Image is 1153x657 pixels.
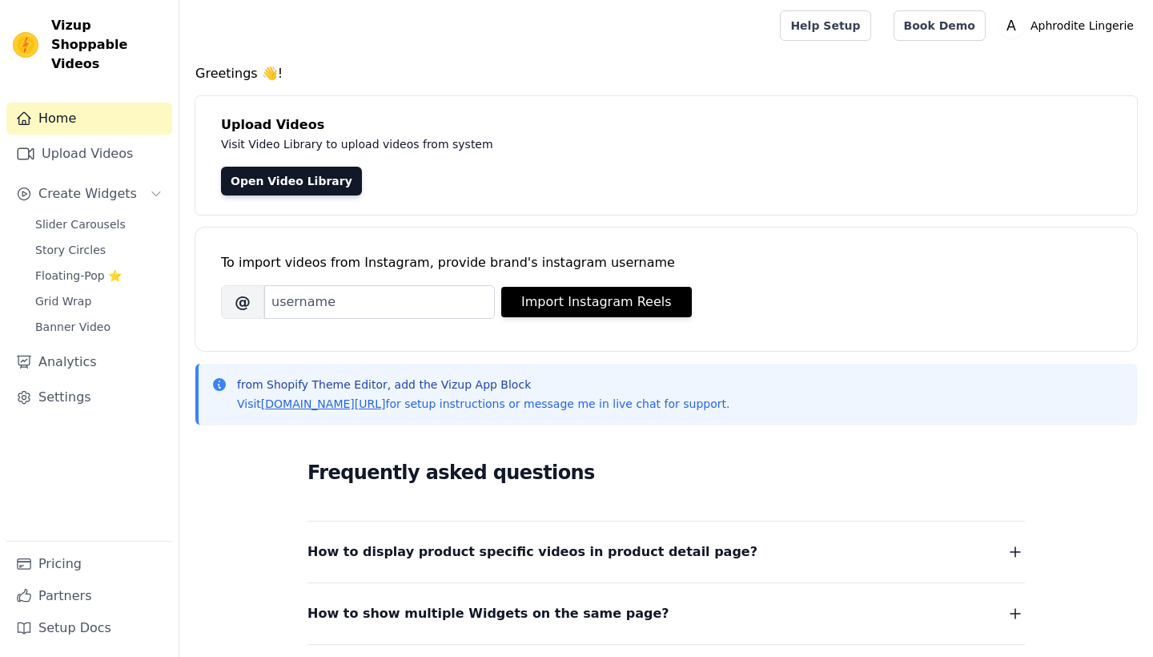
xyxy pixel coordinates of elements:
[501,287,692,317] button: Import Instagram Reels
[6,103,172,135] a: Home
[307,457,1025,489] h2: Frequently asked questions
[195,64,1137,83] h4: Greetings 👋!
[237,377,729,393] p: from Shopify Theme Editor, add the Vizup App Block
[51,16,166,74] span: Vizup Shoppable Videos
[307,541,1025,563] button: How to display product specific videos in product detail page?
[6,612,172,644] a: Setup Docs
[307,603,1025,625] button: How to show multiple Widgets on the same page?
[26,316,172,338] a: Banner Video
[26,290,172,312] a: Grid Wrap
[6,346,172,378] a: Analytics
[6,178,172,210] button: Create Widgets
[264,285,495,319] input: username
[35,242,106,258] span: Story Circles
[998,11,1140,40] button: A Aphrodite Lingerie
[307,603,669,625] span: How to show multiple Widgets on the same page?
[6,138,172,170] a: Upload Videos
[307,541,757,563] span: How to display product specific videos in product detail page?
[6,381,172,413] a: Settings
[26,239,172,261] a: Story Circles
[6,548,172,580] a: Pricing
[221,285,264,319] span: @
[1006,18,1016,34] text: A
[221,253,1111,272] div: To import videos from Instagram, provide brand's instagram username
[13,32,38,58] img: Vizup
[237,396,729,412] p: Visit for setup instructions or message me in live chat for support.
[35,293,91,309] span: Grid Wrap
[221,167,362,195] a: Open Video Library
[35,319,110,335] span: Banner Video
[894,10,986,41] a: Book Demo
[35,216,126,232] span: Slider Carousels
[1024,11,1140,40] p: Aphrodite Lingerie
[38,184,137,204] span: Create Widgets
[221,115,1111,135] h4: Upload Videos
[26,213,172,236] a: Slider Carousels
[261,397,386,410] a: [DOMAIN_NAME][URL]
[780,10,870,41] a: Help Setup
[26,264,172,287] a: Floating-Pop ⭐
[35,268,122,284] span: Floating-Pop ⭐
[221,135,938,154] p: Visit Video Library to upload videos from system
[6,580,172,612] a: Partners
